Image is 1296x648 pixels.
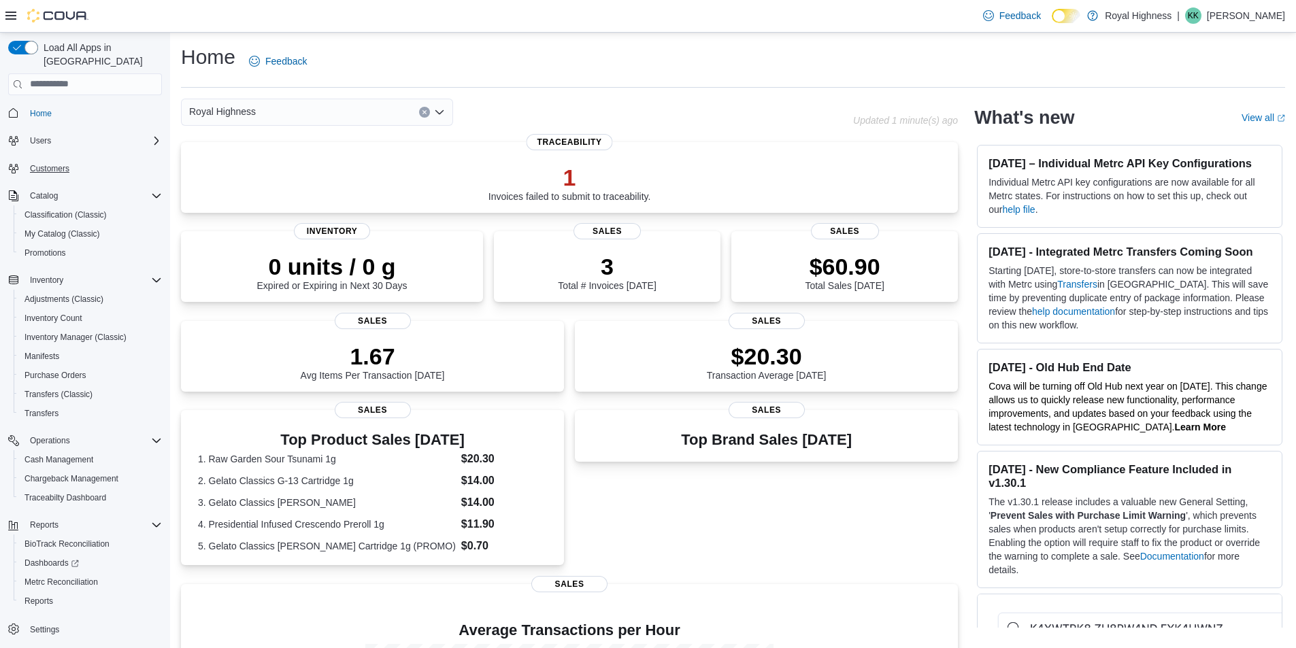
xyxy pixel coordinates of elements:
p: $20.30 [707,343,827,370]
span: Operations [24,432,162,449]
a: help file [1002,204,1035,215]
span: Royal Highness [189,103,256,120]
div: Total # Invoices [DATE] [558,253,656,291]
h1: Home [181,44,235,71]
span: Inventory Count [24,313,82,324]
span: Catalog [30,190,58,201]
a: View allExternal link [1242,112,1285,123]
button: Open list of options [434,107,445,118]
span: Users [30,135,51,146]
button: Reports [3,515,167,534]
span: Settings [30,624,59,635]
span: My Catalog (Classic) [19,226,162,242]
h3: [DATE] – Individual Metrc API Key Configurations [988,156,1271,170]
span: Reports [24,596,53,607]
button: Home [3,103,167,123]
dd: $11.90 [461,516,547,532]
button: Operations [3,431,167,450]
span: Cash Management [19,451,162,468]
span: Sales [811,223,879,239]
a: Learn More [1175,422,1226,432]
a: help documentation [1032,306,1115,317]
span: Customers [24,160,162,177]
p: 0 units / 0 g [257,253,408,280]
a: Dashboards [19,555,84,571]
span: Reports [30,519,59,530]
a: Classification (Classic) [19,207,112,223]
a: Adjustments (Classic) [19,291,109,307]
span: Feedback [999,9,1041,22]
span: Purchase Orders [19,367,162,383]
div: Invoices failed to submit to traceability. [488,164,651,202]
button: Catalog [3,186,167,205]
button: Customers [3,158,167,178]
p: 1 [488,164,651,191]
div: Avg Items Per Transaction [DATE] [301,343,445,381]
a: Documentation [1140,551,1204,562]
dd: $14.00 [461,473,547,489]
button: Adjustments (Classic) [14,290,167,309]
a: Inventory Count [19,310,88,326]
a: Dashboards [14,553,167,573]
button: Operations [24,432,76,449]
button: My Catalog (Classic) [14,224,167,243]
button: Metrc Reconciliation [14,573,167,592]
span: BioTrack Reconciliation [24,539,110,549]
span: Chargeback Management [19,471,162,487]
span: Manifests [24,351,59,362]
div: Total Sales [DATE] [805,253,884,291]
span: Sales [531,576,608,592]
span: Catalog [24,188,162,204]
h3: [DATE] - Integrated Metrc Transfers Coming Soon [988,245,1271,258]
span: Feedback [265,54,307,68]
button: Transfers [14,404,167,423]
span: KK [1188,7,1199,24]
h3: [DATE] - Old Hub End Date [988,360,1271,374]
button: BioTrack Reconciliation [14,534,167,553]
span: Adjustments (Classic) [19,291,162,307]
p: 3 [558,253,656,280]
dt: 2. Gelato Classics G-13 Cartridge 1g [198,474,456,488]
span: Promotions [24,248,66,258]
button: Reports [24,517,64,533]
a: Feedback [978,2,1046,29]
a: Home [24,105,57,122]
span: BioTrack Reconciliation [19,536,162,552]
span: My Catalog (Classic) [24,228,100,239]
h4: Average Transactions per Hour [192,622,947,638]
span: Adjustments (Classic) [24,294,103,305]
button: Inventory [3,271,167,290]
span: Dashboards [19,555,162,571]
a: Settings [24,621,65,638]
span: Sales [574,223,642,239]
p: Updated 1 minute(s) ago [853,115,958,126]
span: Home [24,105,162,122]
p: 1.67 [301,343,445,370]
a: Reports [19,593,59,609]
span: Cash Management [24,454,93,465]
h2: What's new [974,107,1074,129]
div: Kiyah King [1185,7,1201,24]
span: Customers [30,163,69,174]
a: Transfers [19,405,64,422]
a: Manifests [19,348,65,364]
strong: Prevent Sales with Purchase Limit Warning [991,510,1186,521]
button: Manifests [14,347,167,366]
dd: $20.30 [461,451,547,467]
a: Promotions [19,245,71,261]
p: Royal Highness [1105,7,1172,24]
button: Inventory [24,272,69,288]
span: Traceabilty Dashboard [24,492,106,503]
span: Transfers [24,408,59,419]
a: Chargeback Management [19,471,124,487]
span: Transfers (Classic) [19,386,162,403]
a: Customers [24,160,75,177]
dd: $0.70 [461,538,547,554]
span: Transfers [19,405,162,422]
div: Transaction Average [DATE] [707,343,827,381]
span: Dashboards [24,558,79,568]
a: Feedback [244,48,312,75]
a: Cash Management [19,451,99,468]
